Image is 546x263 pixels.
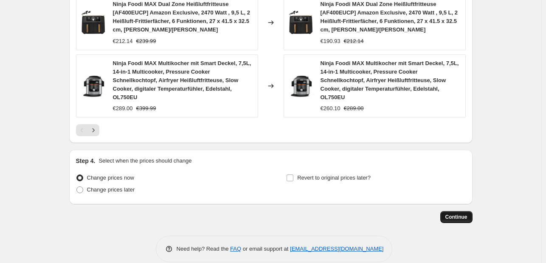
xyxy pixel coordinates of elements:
div: €190.93 [321,37,341,46]
div: €212.14 [113,37,133,46]
span: Revert to original prices later? [297,174,371,181]
img: 71zaV_n7WfL_80x.jpg [81,73,106,99]
img: 71TFKe0d3ZL_80x.jpg [81,10,106,35]
strike: €399.99 [136,104,156,113]
strike: €212.14 [344,37,364,46]
span: Change prices now [87,174,134,181]
img: 71zaV_n7WfL_80x.jpg [288,73,314,99]
button: Continue [440,211,473,223]
a: [EMAIL_ADDRESS][DOMAIN_NAME] [290,246,383,252]
div: €289.00 [113,104,133,113]
span: Change prices later [87,186,135,193]
span: Ninja Foodi MAX Multikocher mit Smart Deckel, 7,5L, 14-in-1 Multicooker, Pressure Cooker Schnellk... [113,60,251,100]
div: €260.10 [321,104,341,113]
h2: Step 4. [76,157,96,165]
span: Need help? Read the [177,246,231,252]
p: Select when the prices should change [99,157,191,165]
span: Ninja Foodi MAX Multikocher mit Smart Deckel, 7,5L, 14-in-1 Multicooker, Pressure Cooker Schnellk... [321,60,459,100]
span: Ninja Foodi MAX Dual Zone Heißluftfritteuse [AF400EUCP] Amazon Exclusive, ‎2470 Watt , 9,5 L, 2 H... [321,1,458,33]
img: 71TFKe0d3ZL_80x.jpg [288,10,314,35]
span: Continue [445,214,467,220]
nav: Pagination [76,124,99,136]
strike: €239.99 [136,37,156,46]
span: Ninja Foodi MAX Dual Zone Heißluftfritteuse [AF400EUCP] Amazon Exclusive, ‎2470 Watt , 9,5 L, 2 H... [113,1,250,33]
strike: €289.00 [344,104,364,113]
a: FAQ [230,246,241,252]
button: Next [87,124,99,136]
span: or email support at [241,246,290,252]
